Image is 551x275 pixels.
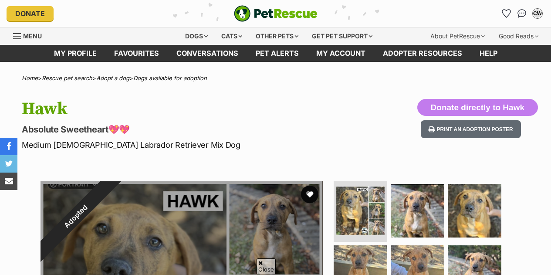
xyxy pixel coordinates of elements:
a: Favourites [105,45,168,62]
a: conversations [168,45,247,62]
a: Menu [13,27,48,43]
img: Photo of Hawk [336,186,385,235]
button: favourite [301,186,318,203]
div: Adopted [20,161,131,272]
div: Good Reads [493,27,544,45]
button: Donate directly to Hawk [417,99,538,116]
a: Home [22,75,38,81]
p: Absolute Sweetheart💖💖 [22,123,337,136]
h1: Hawk [22,99,337,119]
img: Photo of Hawk [448,184,501,238]
a: Pet alerts [247,45,308,62]
a: My profile [45,45,105,62]
a: PetRescue [234,5,318,22]
div: Get pet support [306,27,379,45]
a: Donate [7,6,54,21]
span: Close [257,258,276,274]
a: Conversations [515,7,529,20]
img: logo-e224e6f780fb5917bec1dbf3a21bbac754714ae5b6737aabdf751b685950b380.svg [234,5,318,22]
a: Help [471,45,506,62]
a: Favourites [499,7,513,20]
ul: Account quick links [499,7,544,20]
div: Other pets [250,27,304,45]
a: Dogs available for adoption [133,75,207,81]
a: Adopter resources [374,45,471,62]
p: Medium [DEMOGRAPHIC_DATA] Labrador Retriever Mix Dog [22,139,337,151]
a: Adopt a dog [96,75,129,81]
div: Cats [215,27,248,45]
a: My account [308,45,374,62]
div: About PetRescue [424,27,491,45]
button: Print an adoption poster [421,120,521,138]
div: Dogs [179,27,214,45]
img: chat-41dd97257d64d25036548639549fe6c8038ab92f7586957e7f3b1b290dea8141.svg [517,9,527,18]
a: Rescue pet search [42,75,92,81]
img: Photo of Hawk [391,184,444,238]
span: Menu [23,32,42,40]
button: My account [531,7,544,20]
div: CW [533,9,542,18]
